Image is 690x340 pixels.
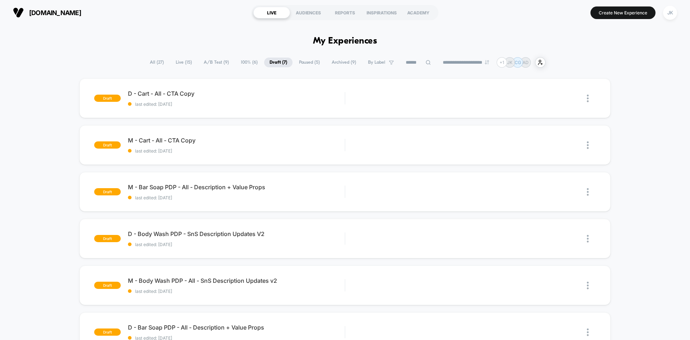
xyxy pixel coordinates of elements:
[128,242,345,247] span: last edited: [DATE]
[128,90,345,97] span: D - Cart - All - CTA Copy
[363,7,400,18] div: INSPIRATIONS
[587,235,589,242] img: close
[94,235,121,242] span: draft
[587,282,589,289] img: close
[94,95,121,102] span: draft
[128,277,345,284] span: M - Body Wash PDP - All - SnS Description Updates v2
[94,188,121,195] span: draft
[128,289,345,294] span: last edited: [DATE]
[587,328,589,336] img: close
[313,36,377,46] h1: My Experiences
[13,7,24,18] img: Visually logo
[264,58,293,67] span: Draft ( 7 )
[661,5,679,20] button: JK
[170,58,197,67] span: Live ( 15 )
[523,60,529,65] p: AD
[94,141,121,149] span: draft
[128,183,345,191] span: M - Bar Soap PDP - All - Description + Value Props
[29,9,81,17] span: [DOMAIN_NAME]
[94,328,121,336] span: draft
[253,7,290,18] div: LIVE
[590,6,655,19] button: Create New Experience
[515,60,521,65] p: CG
[485,60,489,64] img: end
[198,58,234,67] span: A/B Test ( 9 )
[94,282,121,289] span: draft
[587,188,589,196] img: close
[128,148,345,154] span: last edited: [DATE]
[587,141,589,149] img: close
[290,7,327,18] div: AUDIENCES
[368,60,385,65] span: By Label
[587,95,589,102] img: close
[326,58,362,67] span: Archived ( 9 )
[128,230,345,237] span: D - Body Wash PDP - SnS Description Updates V2
[497,57,507,68] div: + 1
[128,101,345,107] span: last edited: [DATE]
[144,58,169,67] span: All ( 27 )
[663,6,677,20] div: JK
[128,137,345,144] span: M - Cart - All - CTA Copy
[235,58,263,67] span: 100% ( 6 )
[327,7,363,18] div: REPORTS
[400,7,437,18] div: ACADEMY
[11,7,83,18] button: [DOMAIN_NAME]
[128,195,345,200] span: last edited: [DATE]
[507,60,512,65] p: JK
[128,324,345,331] span: D - Bar Soap PDP - All - Description + Value Props
[294,58,325,67] span: Paused ( 5 )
